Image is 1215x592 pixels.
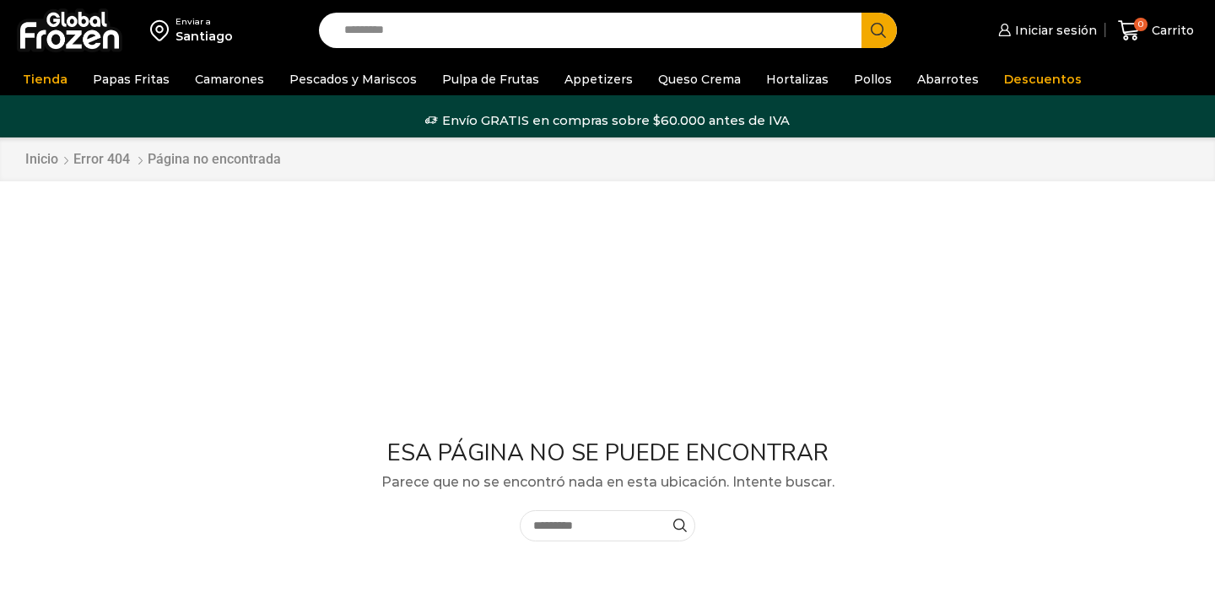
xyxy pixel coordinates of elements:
span: Error 404 [73,151,130,167]
span: Iniciar sesión [1011,22,1097,39]
p: Parece que no se encontró nada en esta ubicación. Intente buscar. [17,471,1198,493]
span: 0 [1134,18,1147,31]
a: Camarones [186,63,273,95]
div: Enviar a [175,16,233,28]
h2: 404 [17,344,1198,440]
button: Search button [861,13,897,48]
h1: Esa página no se puede encontrar [17,439,1198,467]
a: Pescados y Mariscos [281,63,425,95]
a: Abarrotes [909,63,987,95]
a: 0 Carrito [1114,11,1198,51]
a: Pulpa de Frutas [434,63,548,95]
a: Appetizers [556,63,641,95]
a: Tienda [14,63,76,95]
a: Papas Fritas [84,63,178,95]
div: Santiago [175,28,233,45]
span: Página no encontrada [148,151,281,167]
a: Pollos [845,63,900,95]
span: Carrito [1147,22,1194,39]
a: Descuentos [996,63,1090,95]
a: Queso Crema [650,63,749,95]
a: Iniciar sesión [994,13,1097,47]
img: address-field-icon.svg [150,16,175,45]
a: Hortalizas [758,63,837,95]
a: Inicio [24,150,59,170]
